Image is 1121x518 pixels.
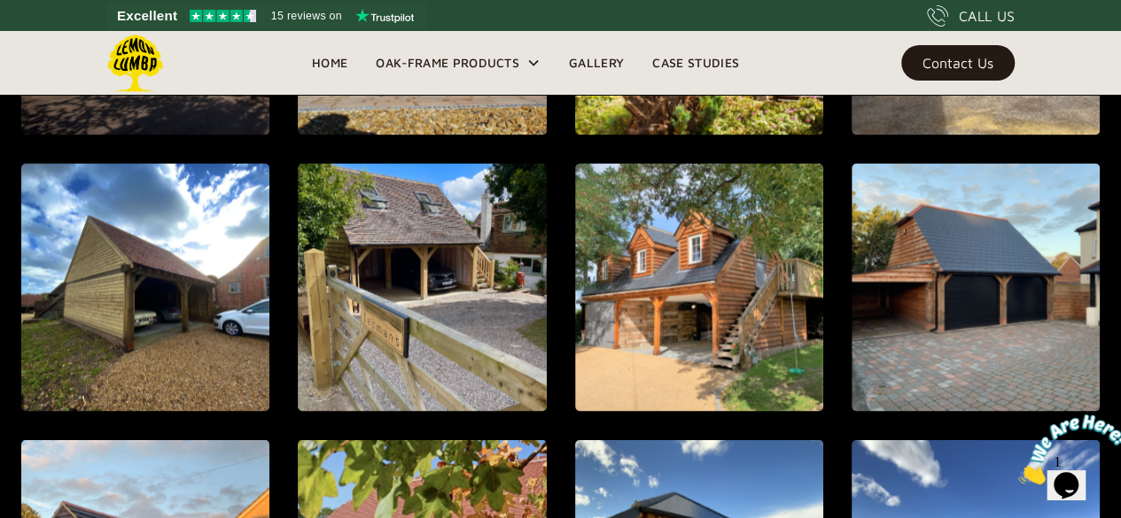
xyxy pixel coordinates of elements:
[575,163,823,411] a: open lightbox
[106,4,426,28] a: See Lemon Lumba reviews on Trustpilot
[922,57,993,69] div: Contact Us
[355,9,414,23] img: Trustpilot logo
[21,163,269,411] a: open lightbox
[555,50,638,76] a: Gallery
[117,5,177,27] span: Excellent
[959,5,1015,27] div: CALL US
[1011,407,1121,491] iframe: chat widget
[901,45,1015,81] a: Contact Us
[7,7,117,77] img: Chat attention grabber
[7,7,14,22] span: 1
[638,50,753,76] a: Case Studies
[852,163,1100,411] a: open lightbox
[376,52,519,73] div: Oak-Frame Products
[271,5,342,27] span: 15 reviews on
[190,10,256,22] img: Trustpilot 4.5 stars
[298,50,362,76] a: Home
[298,163,546,411] a: open lightbox
[362,31,555,95] div: Oak-Frame Products
[927,5,1015,27] a: CALL US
